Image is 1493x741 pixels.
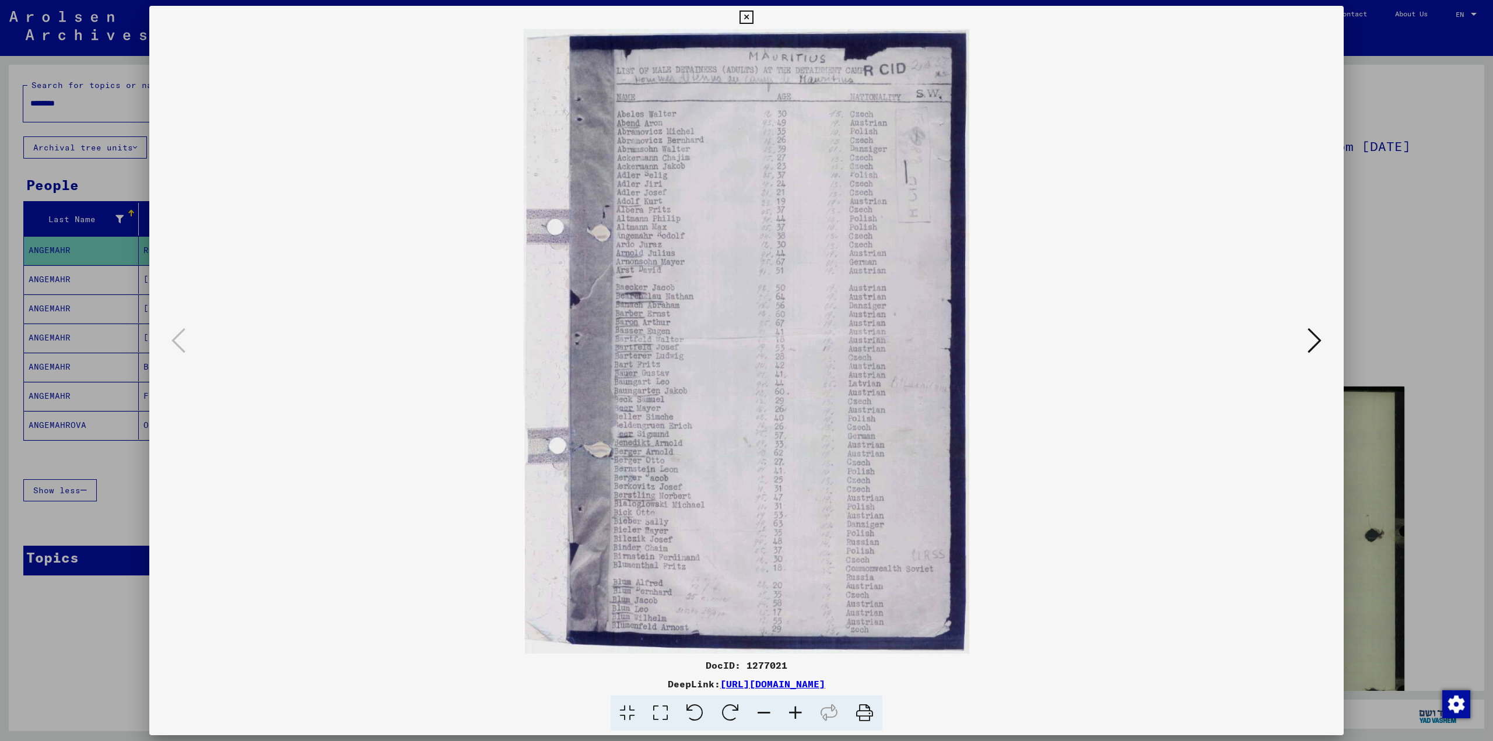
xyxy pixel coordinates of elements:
img: 001.jpg [189,29,1304,654]
div: DocID: 1277021 [149,658,1344,672]
img: Change consent [1442,690,1470,718]
a: [URL][DOMAIN_NAME] [720,678,825,690]
div: DeepLink: [149,677,1344,691]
